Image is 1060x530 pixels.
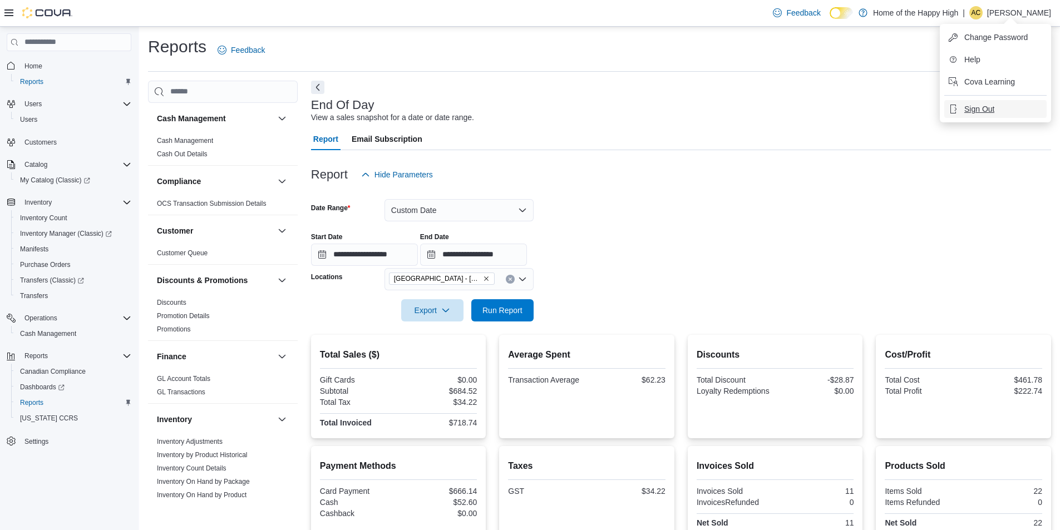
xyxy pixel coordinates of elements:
[157,113,226,124] h3: Cash Management
[20,158,52,171] button: Catalog
[589,487,665,496] div: $34.22
[16,113,42,126] a: Users
[589,375,665,384] div: $62.23
[969,6,983,19] div: Allan Cawthorne
[420,232,449,241] label: End Date
[24,62,42,71] span: Home
[352,128,422,150] span: Email Subscription
[20,136,61,149] a: Customers
[148,246,298,264] div: Customer
[966,375,1042,384] div: $461.78
[972,6,981,19] span: AC
[482,305,522,316] span: Run Report
[401,509,477,518] div: $0.00
[275,112,289,125] button: Cash Management
[483,275,490,282] button: Remove Sherwood Park - Baseline Road - Fire & Flower from selection in this group
[777,387,854,395] div: $0.00
[16,75,131,88] span: Reports
[20,77,43,86] span: Reports
[401,299,464,321] button: Export
[20,97,131,111] span: Users
[401,398,477,407] div: $34.22
[157,478,250,486] a: Inventory On Hand by Package
[157,113,273,124] button: Cash Management
[20,398,43,407] span: Reports
[11,210,136,226] button: Inventory Count
[275,175,289,188] button: Compliance
[518,275,527,284] button: Open list of options
[320,375,396,384] div: Gift Cards
[20,59,131,73] span: Home
[697,498,773,507] div: InvoicesRefunded
[16,113,131,126] span: Users
[16,396,48,409] a: Reports
[20,115,37,124] span: Users
[2,58,136,74] button: Home
[157,437,223,446] span: Inventory Adjustments
[157,150,208,158] a: Cash Out Details
[2,310,136,326] button: Operations
[11,273,136,288] a: Transfers (Classic)
[20,135,131,149] span: Customers
[311,273,343,281] label: Locations
[471,299,534,321] button: Run Report
[157,451,248,459] a: Inventory by Product Historical
[157,388,205,396] a: GL Transactions
[148,372,298,403] div: Finance
[11,112,136,127] button: Users
[157,136,213,145] span: Cash Management
[311,204,351,212] label: Date Range
[275,224,289,237] button: Customer
[401,375,477,384] div: $0.00
[964,76,1015,87] span: Cova Learning
[697,487,773,496] div: Invoices Sold
[24,160,47,169] span: Catalog
[20,349,131,363] span: Reports
[16,327,81,340] a: Cash Management
[11,410,136,426] button: [US_STATE] CCRS
[157,464,226,473] span: Inventory Count Details
[157,249,208,257] span: Customer Queue
[320,487,396,496] div: Card Payment
[777,518,854,527] div: 11
[157,299,186,306] a: Discounts
[311,81,324,94] button: Next
[148,197,298,215] div: Compliance
[11,364,136,379] button: Canadian Compliance
[16,380,131,394] span: Dashboards
[20,97,46,111] button: Users
[148,36,206,58] h1: Reports
[275,413,289,426] button: Inventory
[311,98,374,112] h3: End Of Day
[11,257,136,273] button: Purchase Orders
[157,414,192,425] h3: Inventory
[16,396,131,409] span: Reports
[157,477,250,486] span: Inventory On Hand by Package
[275,350,289,363] button: Finance
[401,387,477,395] div: $684.52
[16,174,131,187] span: My Catalog (Classic)
[506,275,515,284] button: Clear input
[11,326,136,341] button: Cash Management
[320,418,372,427] strong: Total Invoiced
[24,138,57,147] span: Customers
[2,96,136,112] button: Users
[24,198,52,207] span: Inventory
[16,289,52,303] a: Transfers
[944,51,1047,68] button: Help
[16,365,90,378] a: Canadian Compliance
[157,312,210,320] a: Promotion Details
[2,134,136,150] button: Customers
[944,100,1047,118] button: Sign Out
[157,150,208,158] span: Cash Out Details
[157,325,191,333] a: Promotions
[20,245,48,254] span: Manifests
[20,229,112,238] span: Inventory Manager (Classic)
[885,375,961,384] div: Total Cost
[20,435,53,448] a: Settings
[11,241,136,257] button: Manifests
[311,112,474,123] div: View a sales snapshot for a date or date range.
[11,395,136,410] button: Reports
[11,288,136,304] button: Transfers
[966,518,1042,527] div: 22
